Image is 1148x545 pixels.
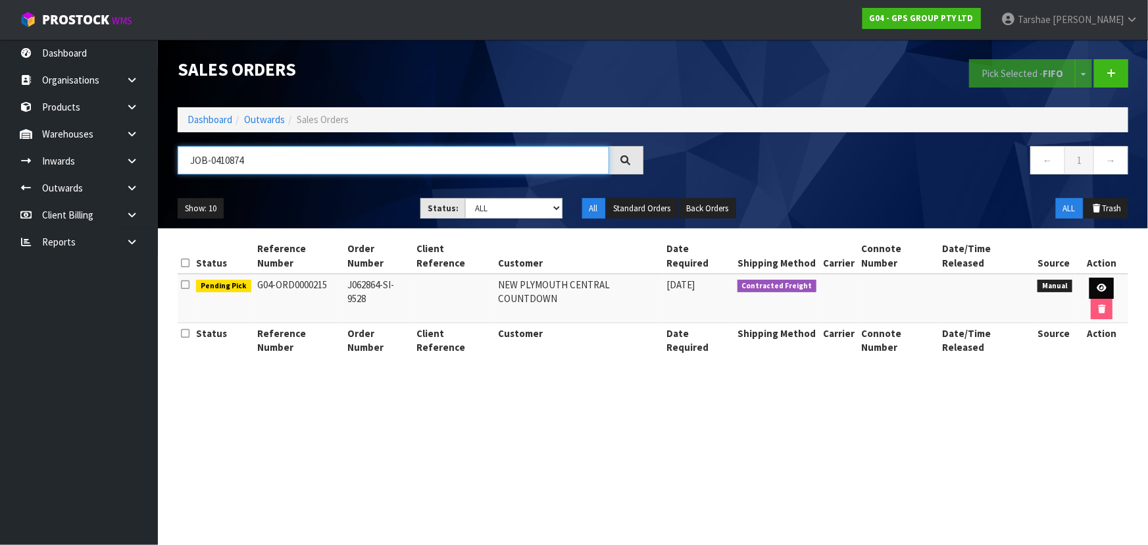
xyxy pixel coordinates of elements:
[680,198,736,219] button: Back Orders
[664,238,734,274] th: Date Required
[663,146,1129,178] nav: Page navigation
[1034,323,1076,358] th: Source
[344,274,413,323] td: J062864-SI-9528
[193,323,255,358] th: Status
[178,146,609,174] input: Search sales orders
[939,238,1034,274] th: Date/Time Released
[1064,146,1094,174] a: 1
[862,8,981,29] a: G04 - GPS GROUP PTY LTD
[244,113,285,126] a: Outwards
[344,323,413,358] th: Order Number
[112,14,132,27] small: WMS
[607,198,678,219] button: Standard Orders
[1030,146,1065,174] a: ←
[939,323,1034,358] th: Date/Time Released
[495,238,663,274] th: Customer
[255,323,345,358] th: Reference Number
[178,59,643,79] h1: Sales Orders
[820,238,858,274] th: Carrier
[187,113,232,126] a: Dashboard
[344,238,413,274] th: Order Number
[1076,323,1128,358] th: Action
[858,238,939,274] th: Connote Number
[20,11,36,28] img: cube-alt.png
[413,323,495,358] th: Client Reference
[1034,238,1076,274] th: Source
[413,238,495,274] th: Client Reference
[1076,238,1128,274] th: Action
[1084,198,1128,219] button: Trash
[193,238,255,274] th: Status
[1043,67,1063,80] strong: FIFO
[1056,198,1083,219] button: ALL
[664,323,734,358] th: Date Required
[820,323,858,358] th: Carrier
[1037,280,1072,293] span: Manual
[582,198,605,219] button: All
[969,59,1076,88] button: Pick Selected -FIFO
[858,323,939,358] th: Connote Number
[255,274,345,323] td: G04-ORD0000215
[255,238,345,274] th: Reference Number
[737,280,817,293] span: Contracted Freight
[42,11,109,28] span: ProStock
[1018,13,1051,26] span: Tarshae
[1093,146,1128,174] a: →
[178,198,224,219] button: Show: 10
[428,203,459,214] strong: Status:
[870,13,974,24] strong: G04 - GPS GROUP PTY LTD
[734,323,820,358] th: Shipping Method
[495,274,663,323] td: NEW PLYMOUTH CENTRAL COUNTDOWN
[667,278,695,291] span: [DATE]
[495,323,663,358] th: Customer
[297,113,349,126] span: Sales Orders
[1053,13,1124,26] span: [PERSON_NAME]
[196,280,251,293] span: Pending Pick
[734,238,820,274] th: Shipping Method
